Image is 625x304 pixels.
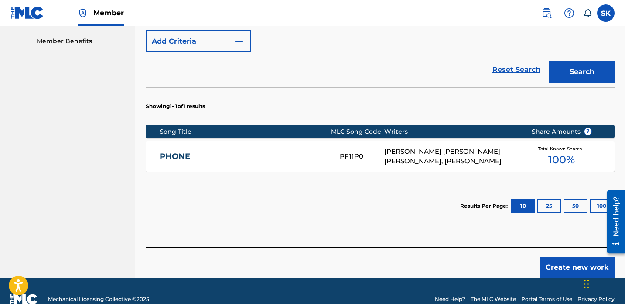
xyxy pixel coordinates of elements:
div: MLC Song Code [331,127,385,136]
a: Reset Search [488,60,545,79]
div: [PERSON_NAME] [PERSON_NAME] [PERSON_NAME], [PERSON_NAME] [384,147,518,166]
button: 10 [511,199,535,213]
a: Portal Terms of Use [521,295,572,303]
span: Total Known Shares [538,145,585,152]
img: search [541,8,552,18]
a: Privacy Policy [577,295,615,303]
span: 100 % [548,152,575,168]
p: Showing 1 - 1 of 1 results [146,102,205,110]
a: PHONE [160,152,328,162]
div: Help [560,4,578,22]
div: Notifications [583,9,592,17]
button: Create new work [540,257,615,278]
span: ? [584,128,591,135]
div: Drag [584,271,589,297]
span: Member [93,8,124,18]
img: Top Rightsholder [78,8,88,18]
div: Song Title [160,127,331,136]
button: 100 [590,199,614,213]
span: Mechanical Licensing Collective © 2025 [48,295,149,303]
button: Search [549,61,615,83]
a: Member Benefits [37,37,125,46]
button: 25 [537,199,561,213]
p: Results Per Page: [460,202,510,210]
img: help [564,8,574,18]
div: User Menu [597,4,615,22]
div: Writers [384,127,518,136]
iframe: Chat Widget [581,262,625,304]
a: Public Search [538,4,555,22]
div: PF11P0 [340,152,384,162]
iframe: Resource Center [601,187,625,257]
a: Need Help? [435,295,465,303]
img: 9d2ae6d4665cec9f34b9.svg [234,36,244,47]
button: 50 [564,199,587,213]
a: The MLC Website [471,295,516,303]
button: Add Criteria [146,30,251,52]
span: Share Amounts [532,127,592,136]
img: MLC Logo [10,7,44,19]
